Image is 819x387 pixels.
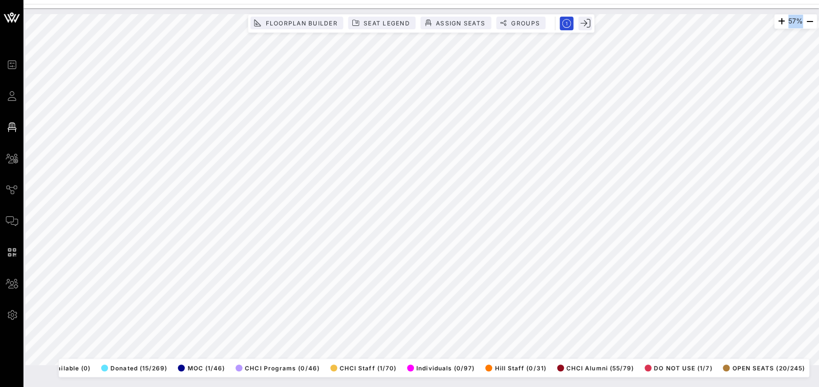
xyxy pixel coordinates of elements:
span: MOC (1/46) [178,365,225,372]
span: Individuals (0/97) [407,365,474,372]
span: Seat Legend [363,20,410,27]
span: OPEN SEATS (20/245) [723,365,804,372]
button: CHCI Staff (1/70) [327,361,396,375]
span: Floorplan Builder [265,20,337,27]
button: Assign Seats [421,17,491,29]
button: Groups [496,17,546,29]
span: Donated (15/269) [101,365,167,372]
span: Assign Seats [435,20,485,27]
button: DO NOT USE (1/7) [642,361,712,375]
button: /Unavailable (0) [28,361,90,375]
span: Unavailable (0) [31,365,90,372]
span: CHCI Staff (1/70) [330,365,396,372]
button: OPEN SEATS (20/245) [720,361,804,375]
button: Seat Legend [348,17,416,29]
span: CHCI Programs (0/46) [236,365,320,372]
button: CHCI Alumni (55/79) [554,361,634,375]
button: Donated (15/269) [98,361,167,375]
div: 57% [774,14,817,29]
span: Hill Staff (0/31) [485,365,546,372]
button: MOC (1/46) [175,361,225,375]
button: Hill Staff (0/31) [482,361,546,375]
span: Groups [511,20,540,27]
button: CHCI Programs (0/46) [233,361,320,375]
span: CHCI Alumni (55/79) [557,365,634,372]
button: Floorplan Builder [250,17,343,29]
span: DO NOT USE (1/7) [645,365,712,372]
button: Individuals (0/97) [404,361,474,375]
